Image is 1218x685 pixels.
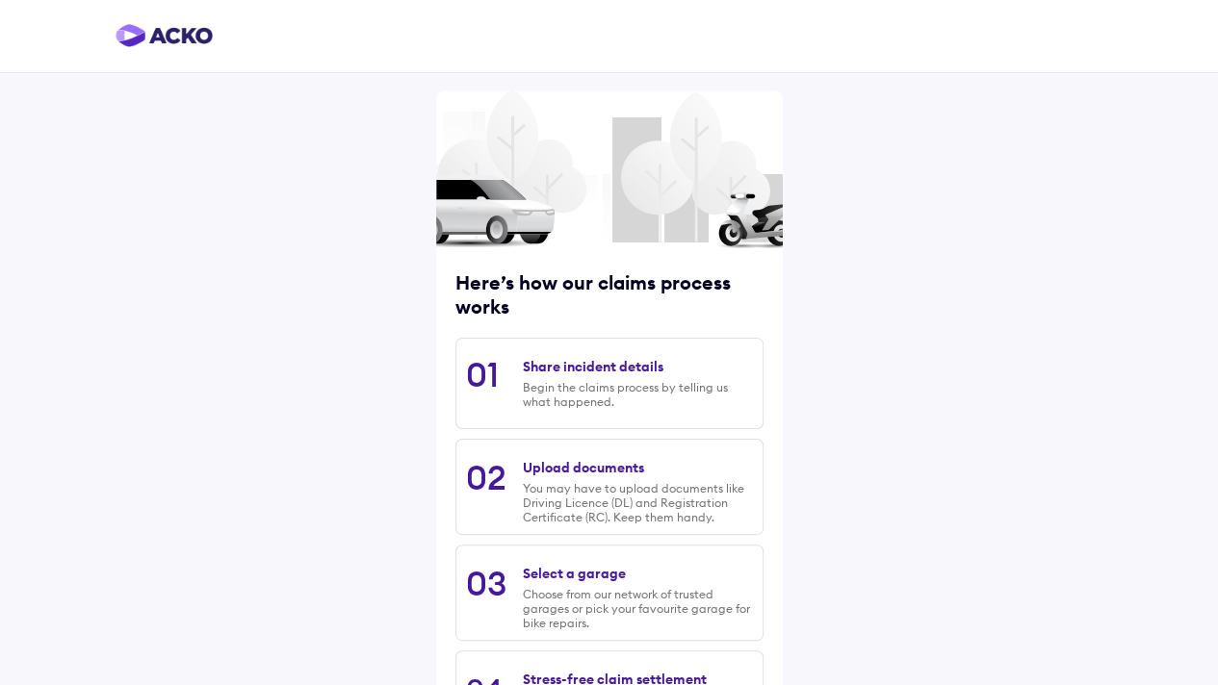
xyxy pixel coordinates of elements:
[466,562,506,604] div: 03
[116,24,213,47] img: horizontal-gradient.png
[523,587,752,630] div: Choose from our network of trusted garages or pick your favourite garage for bike repairs.
[436,175,783,249] img: car and scooter
[436,32,783,301] img: trees
[523,565,626,582] div: Select a garage
[466,353,499,395] div: 01
[466,456,506,498] div: 02
[523,380,752,409] div: Begin the claims process by telling us what happened.
[523,358,663,375] div: Share incident details
[523,459,644,476] div: Upload documents
[523,481,752,524] div: You may have to upload documents like Driving Licence (DL) and Registration Certificate (RC). Kee...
